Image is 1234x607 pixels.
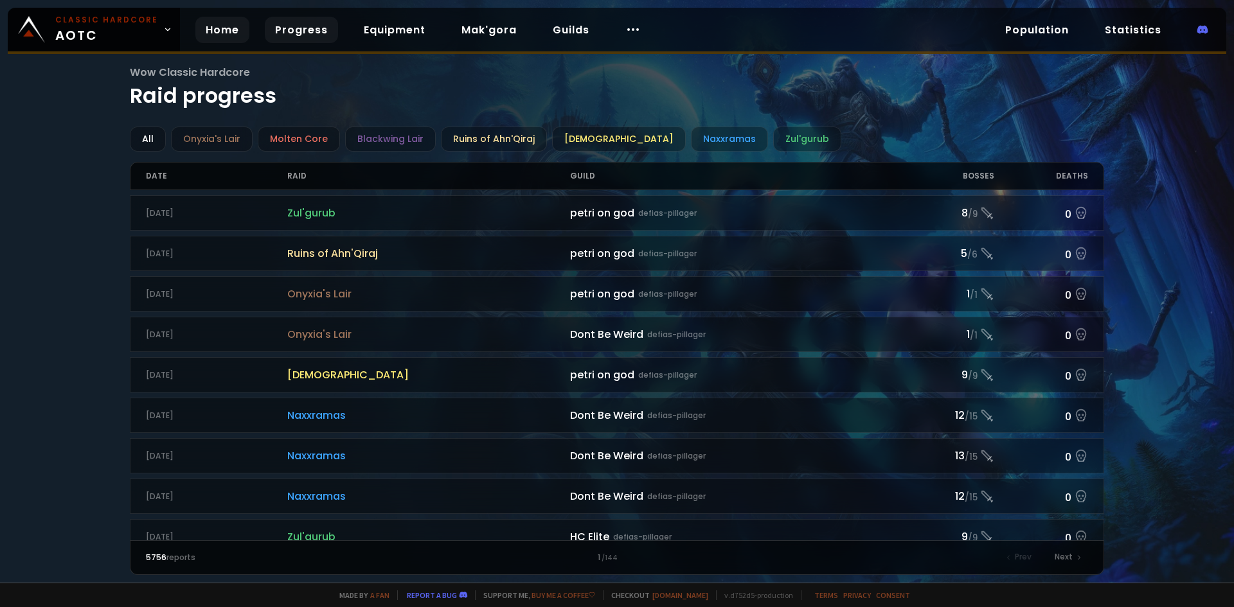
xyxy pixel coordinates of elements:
div: Next [1047,549,1088,567]
span: Naxxramas [287,488,570,504]
small: / 1 [970,289,978,302]
a: Population [995,17,1079,43]
div: [DATE] [146,248,287,260]
div: [DATE] [146,410,287,421]
span: 5756 [146,552,166,563]
div: 0 [994,527,1089,546]
a: a fan [370,590,389,600]
div: 8 [900,205,994,221]
div: Dont Be Weird [570,448,900,464]
div: Dont Be Weird [570,326,900,342]
small: defias-pillager [647,410,706,421]
span: Support me, [475,590,595,600]
a: [DATE]NaxxramasDont Be Weirddefias-pillager12/150 [130,479,1105,514]
a: [DATE][DEMOGRAPHIC_DATA]petri on goddefias-pillager9/90 [130,357,1105,392]
div: Prev [999,549,1039,567]
div: 9 [900,529,994,545]
span: Naxxramas [287,407,570,423]
span: Ruins of Ahn'Qiraj [287,245,570,261]
small: defias-pillager [647,491,706,502]
small: Classic Hardcore [55,14,158,26]
a: [DATE]NaxxramasDont Be Weirddefias-pillager13/150 [130,438,1105,473]
span: Onyxia's Lair [287,286,570,302]
small: defias-pillager [638,369,697,381]
a: [DATE]NaxxramasDont Be Weirddefias-pillager12/150 [130,398,1105,433]
small: / 15 [965,410,978,423]
div: [DATE] [146,288,287,300]
small: defias-pillager [638,207,697,219]
div: [DATE] [146,207,287,219]
a: Terms [814,590,838,600]
div: Dont Be Weird [570,488,900,504]
div: Bosses [900,163,994,189]
div: 9 [900,367,994,383]
small: / 6 [967,249,978,261]
div: reports [146,552,382,563]
small: / 9 [968,370,978,383]
a: [DATE]Onyxia's Lairpetri on goddefias-pillager1/10 [130,276,1105,312]
small: / 144 [602,553,618,563]
a: Home [195,17,249,43]
span: AOTC [55,14,158,45]
small: / 9 [968,208,978,221]
a: Consent [876,590,910,600]
div: Ruins of Ahn'Qiraj [441,127,547,152]
span: Naxxramas [287,448,570,464]
small: / 15 [965,491,978,504]
div: [DEMOGRAPHIC_DATA] [552,127,686,152]
span: Zul'gurub [287,529,570,545]
div: 5 [900,245,994,261]
a: Buy me a coffee [532,590,595,600]
div: Molten Core [258,127,340,152]
a: [DATE]Ruins of Ahn'Qirajpetri on goddefias-pillager5/60 [130,236,1105,271]
div: [DATE] [146,531,287,543]
span: Made by [332,590,389,600]
div: 12 [900,488,994,504]
div: Guild [570,163,900,189]
div: 0 [994,325,1089,344]
small: / 1 [970,330,978,342]
div: 1 [381,552,852,563]
div: 0 [994,285,1089,303]
div: Zul'gurub [773,127,841,152]
div: 0 [994,487,1089,506]
div: HC Elite [570,529,900,545]
div: Deaths [994,163,1089,189]
div: petri on god [570,245,900,261]
div: 13 [900,448,994,464]
div: 12 [900,407,994,423]
a: Progress [265,17,338,43]
a: Privacy [843,590,871,600]
span: Checkout [603,590,708,600]
div: Raid [287,163,570,189]
span: v. d752d5 - production [716,590,793,600]
span: Zul'gurub [287,205,570,221]
a: [DATE]Onyxia's LairDont Be Weirddefias-pillager1/10 [130,317,1105,352]
div: 0 [994,244,1089,263]
div: Onyxia's Lair [171,127,253,152]
small: / 15 [965,451,978,464]
span: Wow Classic Hardcore [130,64,1105,80]
div: Naxxramas [691,127,768,152]
div: Dont Be Weird [570,407,900,423]
a: Equipment [353,17,436,43]
div: 1 [900,286,994,302]
div: 0 [994,365,1089,384]
a: [DOMAIN_NAME] [652,590,708,600]
div: petri on god [570,367,900,383]
small: defias-pillager [638,248,697,260]
div: [DATE] [146,369,287,381]
a: [DATE]Zul'gurubHC Elitedefias-pillager9/90 [130,519,1105,554]
small: defias-pillager [647,450,706,462]
span: Onyxia's Lair [287,326,570,342]
div: 0 [994,446,1089,465]
a: Guilds [542,17,600,43]
a: Report a bug [407,590,457,600]
span: [DEMOGRAPHIC_DATA] [287,367,570,383]
div: Date [146,163,287,189]
div: Blackwing Lair [345,127,436,152]
a: [DATE]Zul'gurubpetri on goddefias-pillager8/90 [130,195,1105,231]
div: 0 [994,406,1089,425]
div: petri on god [570,286,900,302]
small: defias-pillager [647,329,706,340]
